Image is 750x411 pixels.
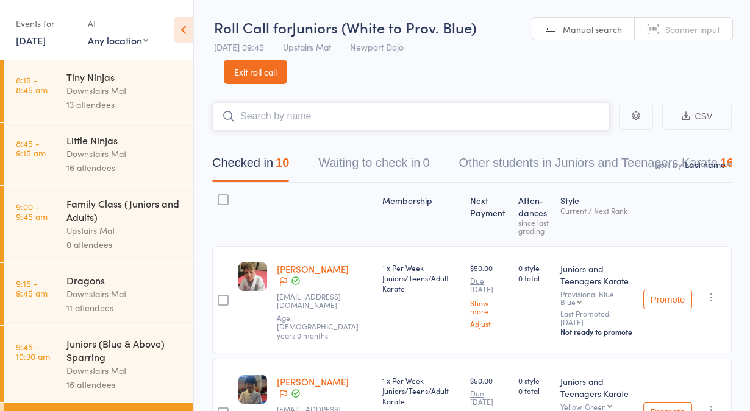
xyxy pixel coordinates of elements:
[4,186,193,262] a: 9:00 -9:45 amFamily Class (Juniors and Adults)Upstairs Mat0 attendees
[277,262,349,275] a: [PERSON_NAME]
[4,263,193,325] a: 9:15 -9:45 amDragonsDownstairs Mat11 attendees
[423,156,429,169] div: 0
[560,375,634,399] div: Juniors and Teenagers Karate
[66,147,183,161] div: Downstairs Mat
[66,223,183,237] div: Upstairs Mat
[66,337,183,364] div: Juniors (Blue & Above) Sparring
[238,375,267,404] img: image1750464990.png
[283,41,331,53] span: Upstairs Mat
[66,287,183,301] div: Downstairs Mat
[66,83,183,97] div: Downstairs Mat
[382,375,461,406] div: 1 x Per Week Juniors/Teens/Adult Karate
[518,262,551,273] span: 0 style
[16,13,76,33] div: Events for
[470,389,509,407] small: Due [DATE]
[560,298,576,306] div: Blue
[212,150,289,182] button: Checked in10
[4,123,193,185] a: 8:45 -9:15 amLittle NinjasDownstairs Mat16 attendees
[563,23,622,35] span: Manual search
[720,156,748,169] div: 1614
[238,262,267,291] img: image1717805616.png
[470,320,509,328] a: Adjust
[350,41,404,53] span: Newport Dojo
[16,202,48,221] time: 9:00 - 9:45 am
[318,150,429,182] button: Waiting to check in0
[66,364,183,378] div: Downstairs Mat
[16,342,50,361] time: 9:45 - 10:30 am
[560,290,634,306] div: Provisional Blue
[382,262,461,293] div: 1 x Per Week Juniors/Teens/Adult Karate
[377,188,466,241] div: Membership
[459,150,748,182] button: Other students in Juniors and Teenagers Karate1614
[292,17,476,37] span: Juniors (White to Prov. Blue)
[66,273,183,287] div: Dragons
[555,188,638,241] div: Style
[470,262,509,328] div: $50.00
[277,375,349,388] a: [PERSON_NAME]
[470,299,509,315] a: Show more
[643,290,692,309] button: Promote
[16,278,48,298] time: 9:15 - 9:45 am
[16,138,46,158] time: 8:45 - 9:15 am
[518,219,551,234] div: since last grading
[214,41,264,53] span: [DATE] 09:45
[66,237,183,251] div: 0 attendees
[66,378,183,392] div: 16 attendees
[66,133,183,147] div: Little Ninjas
[214,17,292,37] span: Roll Call for
[662,104,732,130] button: CSV
[66,97,183,111] div: 13 attendees
[66,70,183,83] div: Tiny Ninjas
[585,402,606,410] div: Green
[66,197,183,223] div: Family Class (Juniors and Adults)
[16,75,48,94] time: 8:15 - 8:45 am
[655,158,682,170] label: Sort by
[276,156,289,169] div: 10
[518,375,551,385] span: 0 style
[560,262,634,287] div: Juniors and Teenagers Karate
[224,60,287,84] a: Exit roll call
[465,188,513,241] div: Next Payment
[88,13,148,33] div: At
[560,309,634,327] small: Last Promoted: [DATE]
[212,102,610,130] input: Search by name
[470,276,509,294] small: Due [DATE]
[518,273,551,283] span: 0 total
[16,33,46,47] a: [DATE]
[518,385,551,396] span: 0 total
[88,33,148,47] div: Any location
[277,312,359,340] span: Age: [DEMOGRAPHIC_DATA] years 0 months
[66,161,183,175] div: 16 attendees
[513,188,556,241] div: Atten­dances
[560,206,634,214] div: Current / Next Rank
[66,301,183,315] div: 11 attendees
[4,326,193,402] a: 9:45 -10:30 amJuniors (Blue & Above) SparringDownstairs Mat16 attendees
[560,327,634,337] div: Not ready to promote
[665,23,720,35] span: Scanner input
[277,292,373,310] small: dee77garland@hotmail.com
[4,60,193,122] a: 8:15 -8:45 amTiny NinjasDownstairs Mat13 attendees
[560,402,634,410] div: Yellow
[685,158,726,170] div: Last name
